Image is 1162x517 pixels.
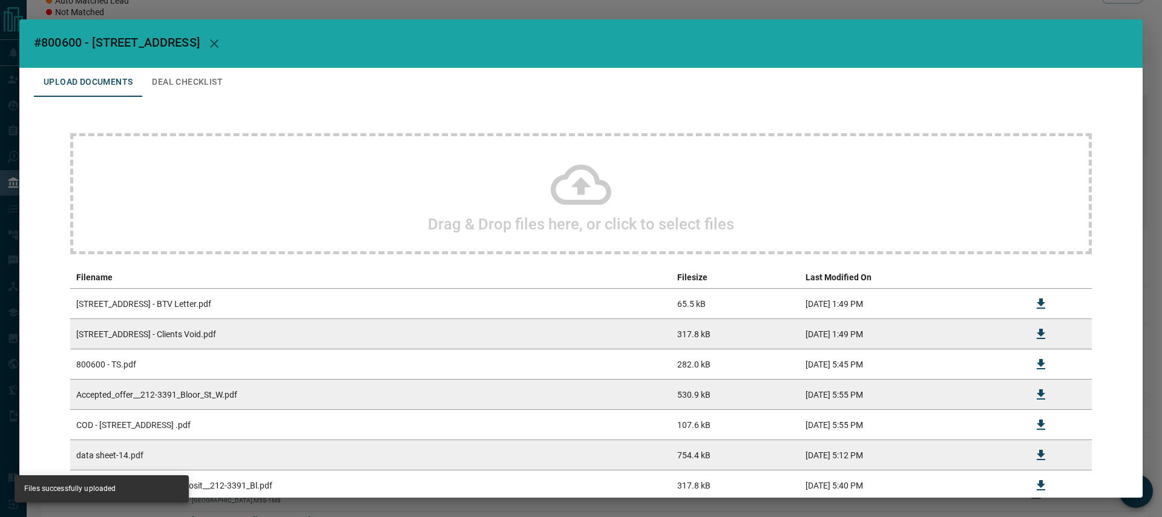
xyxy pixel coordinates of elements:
[70,289,671,319] td: [STREET_ADDRESS] - BTV Letter.pdf
[671,470,799,501] td: 317.8 kB
[1026,441,1055,470] button: Download
[1026,350,1055,379] button: Download
[799,440,1020,470] td: [DATE] 5:12 PM
[1026,410,1055,440] button: Download
[1020,266,1062,289] th: download action column
[70,266,671,289] th: Filename
[671,440,799,470] td: 754.4 kB
[1062,266,1092,289] th: delete file action column
[142,68,232,97] button: Deal Checklist
[671,319,799,349] td: 317.8 kB
[70,133,1092,254] div: Drag & Drop files here, or click to select files
[799,410,1020,440] td: [DATE] 5:55 PM
[671,266,799,289] th: Filesize
[671,349,799,380] td: 282.0 kB
[671,410,799,440] td: 107.6 kB
[70,380,671,410] td: Accepted_offer__212-3391_Bloor_St_W.pdf
[799,319,1020,349] td: [DATE] 1:49 PM
[799,289,1020,319] td: [DATE] 1:49 PM
[70,349,671,380] td: 800600 - TS.pdf
[671,380,799,410] td: 530.9 kB
[70,410,671,440] td: COD - [STREET_ADDRESS] .pdf
[428,215,734,233] h2: Drag & Drop files here, or click to select files
[70,319,671,349] td: [STREET_ADDRESS] - Clients Void.pdf
[1026,471,1055,500] button: Download
[1026,320,1055,349] button: Download
[1026,289,1055,318] button: Download
[70,440,671,470] td: data sheet-14.pdf
[34,35,200,50] span: #800600 - [STREET_ADDRESS]
[799,380,1020,410] td: [DATE] 5:55 PM
[24,479,116,499] div: Files successfully uploaded
[34,68,142,97] button: Upload Documents
[799,349,1020,380] td: [DATE] 5:45 PM
[799,470,1020,501] td: [DATE] 5:40 PM
[1026,380,1055,409] button: Download
[70,470,671,501] td: EFT_auth_for_balance_of_deposit__212-3391_Bl.pdf
[799,266,1020,289] th: Last Modified On
[671,289,799,319] td: 65.5 kB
